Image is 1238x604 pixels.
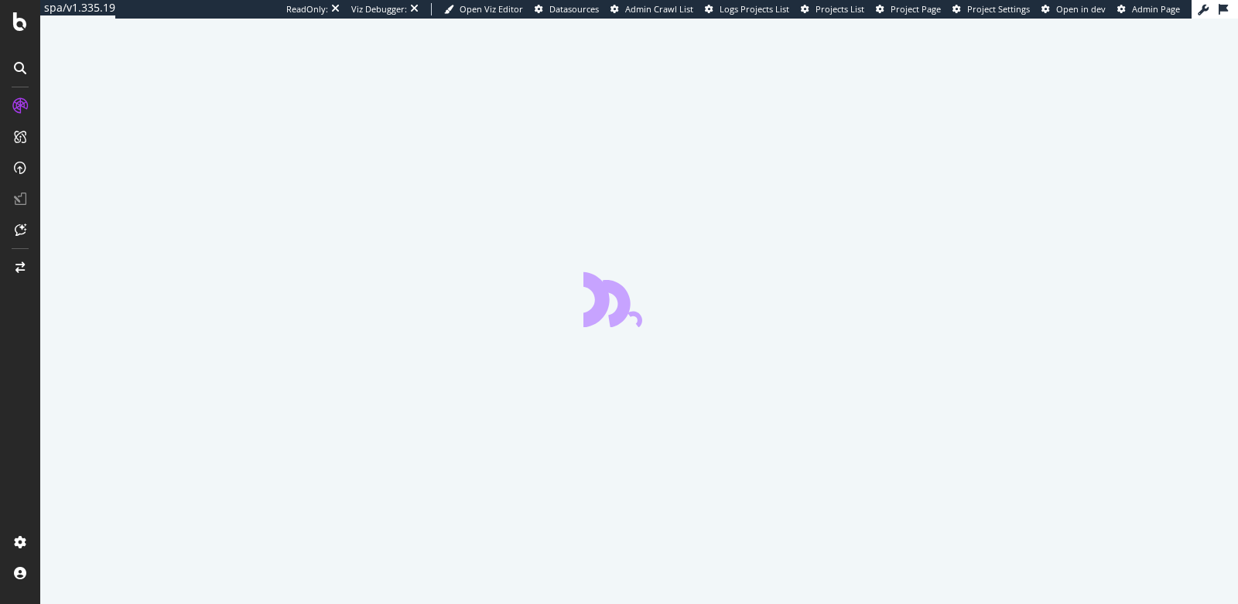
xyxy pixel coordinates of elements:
span: Open in dev [1056,3,1106,15]
a: Admin Page [1117,3,1180,15]
a: Open in dev [1041,3,1106,15]
a: Open Viz Editor [444,3,523,15]
a: Projects List [801,3,864,15]
a: Logs Projects List [705,3,789,15]
span: Project Settings [967,3,1030,15]
span: Logs Projects List [720,3,789,15]
span: Project Page [891,3,941,15]
span: Projects List [816,3,864,15]
span: Datasources [549,3,599,15]
span: Admin Page [1132,3,1180,15]
a: Admin Crawl List [610,3,693,15]
a: Datasources [535,3,599,15]
span: Open Viz Editor [460,3,523,15]
div: animation [583,271,695,327]
span: Admin Crawl List [625,3,693,15]
a: Project Page [876,3,941,15]
div: ReadOnly: [286,3,328,15]
a: Project Settings [952,3,1030,15]
div: Viz Debugger: [351,3,407,15]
